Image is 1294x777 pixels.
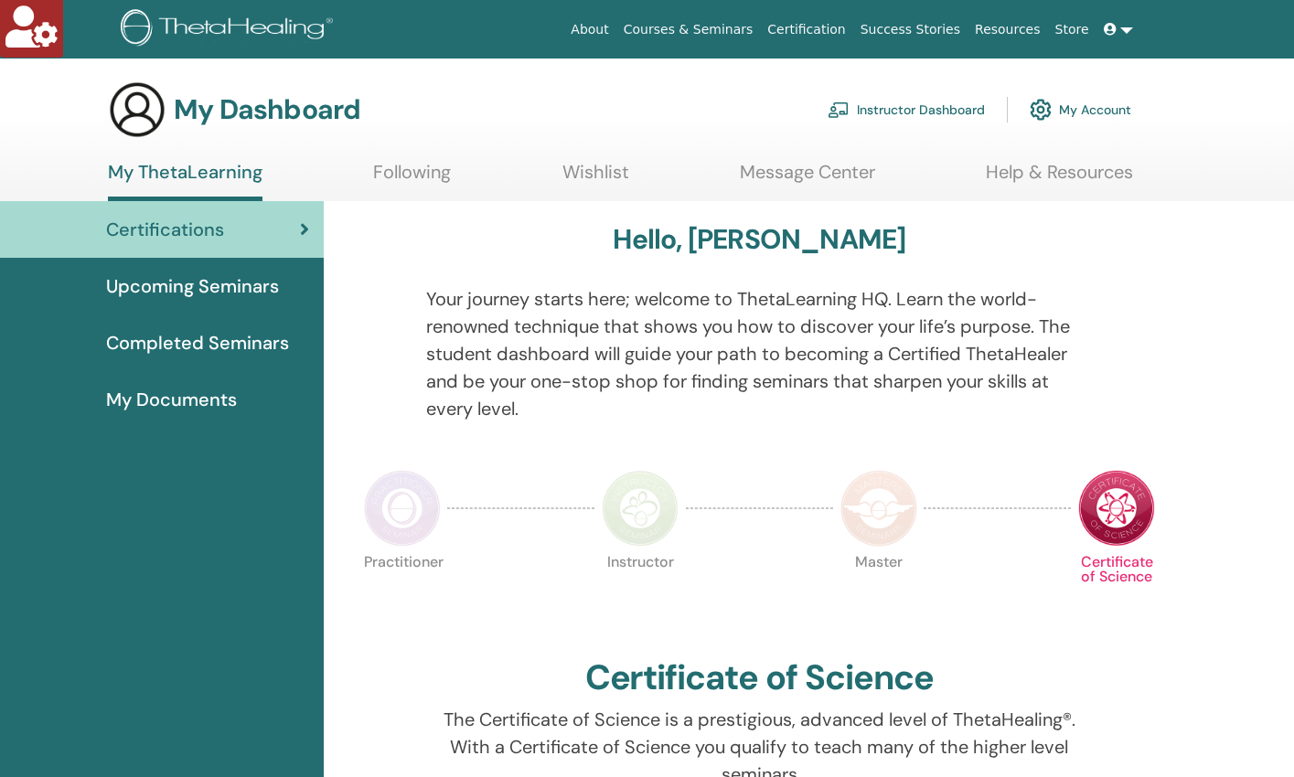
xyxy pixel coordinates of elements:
img: Certificate of Science [1078,470,1155,547]
span: Completed Seminars [106,329,289,357]
img: cog.svg [1030,94,1052,125]
img: logo.png [121,9,339,50]
a: My ThetaLearning [108,161,262,201]
img: Practitioner [364,470,441,547]
a: Instructor Dashboard [828,90,985,130]
a: Help & Resources [986,161,1133,197]
a: Certification [760,13,852,47]
p: Your journey starts here; welcome to ThetaLearning HQ. Learn the world-renowned technique that sh... [426,285,1093,422]
a: Success Stories [853,13,968,47]
p: Master [840,555,917,632]
img: chalkboard-teacher.svg [828,101,850,118]
p: Certificate of Science [1078,555,1155,632]
img: Instructor [602,470,679,547]
a: My Account [1030,90,1131,130]
a: Following [373,161,451,197]
img: generic-user-icon.jpg [108,80,166,139]
img: Master [840,470,917,547]
a: About [563,13,615,47]
a: Message Center [740,161,875,197]
span: Certifications [106,216,224,243]
span: My Documents [106,386,237,413]
p: Practitioner [364,555,441,632]
h2: Certificate of Science [585,657,935,699]
h3: My Dashboard [174,93,360,126]
a: Wishlist [562,161,629,197]
a: Courses & Seminars [616,13,761,47]
span: Upcoming Seminars [106,272,279,300]
a: Store [1048,13,1096,47]
a: Resources [968,13,1048,47]
p: Instructor [602,555,679,632]
h3: Hello, [PERSON_NAME] [613,223,905,256]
